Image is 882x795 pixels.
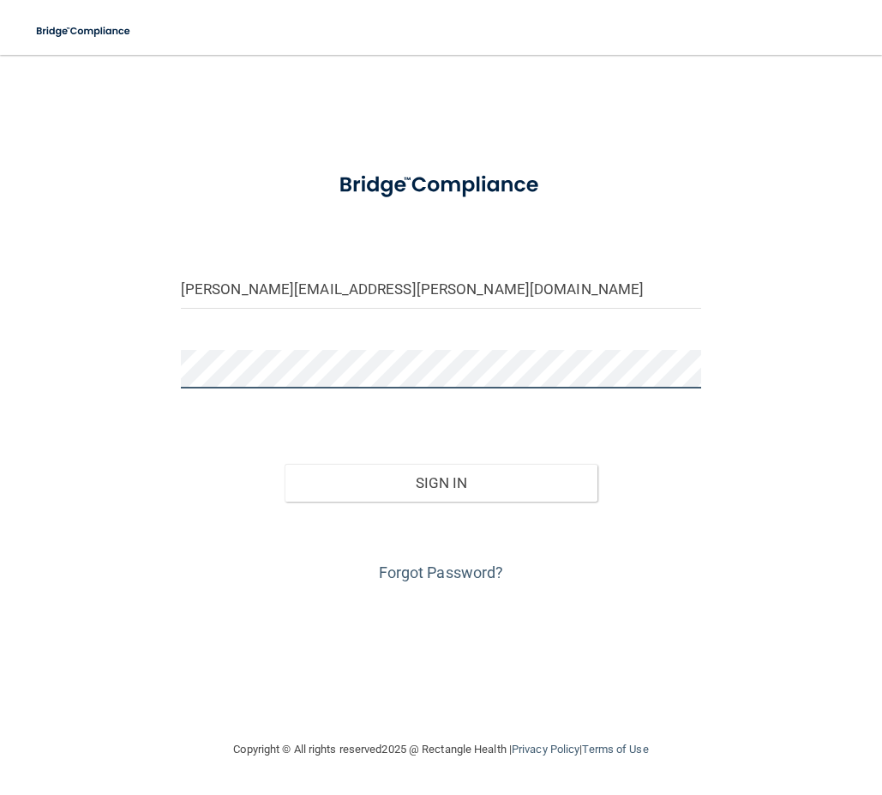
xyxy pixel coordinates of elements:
input: Email [181,270,701,309]
a: Privacy Policy [512,743,579,756]
a: Forgot Password? [379,563,504,581]
div: Copyright © All rights reserved 2025 @ Rectangle Health | | [129,722,754,777]
a: Terms of Use [582,743,648,756]
img: bridge_compliance_login_screen.278c3ca4.svg [26,14,142,49]
button: Sign In [285,464,597,502]
img: bridge_compliance_login_screen.278c3ca4.svg [317,158,565,213]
